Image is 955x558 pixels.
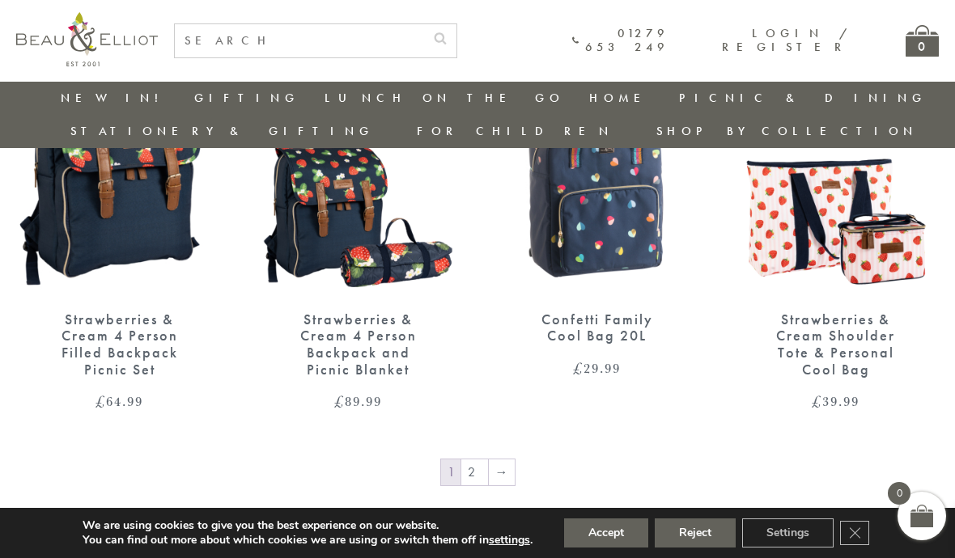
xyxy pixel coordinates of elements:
[761,311,910,378] div: Strawberries & Cream Shoulder Tote & Personal Cool Bag
[494,29,700,295] img: Confetti Family Cool Bag 20L
[16,29,223,295] img: Strawberries & Cream 4 Person Filled Backpack Picnic Set
[494,29,700,376] a: Confetti Family Cool Bag 20L Confetti Family Cool Bag 20L £29.99
[16,458,939,490] nav: Product Pagination
[95,391,106,411] span: £
[489,459,515,485] a: →
[255,29,461,295] img: Strawberries & Cream 4 Person Backpack and Picnic Blanket
[840,521,869,545] button: Close GDPR Cookie Banner
[95,391,143,411] bdi: 64.99
[732,29,939,409] a: Strawberries & Cream Shoulder Tote & Personal Cool Bag Strawberries & Cream Shoulder Tote & Perso...
[572,27,669,55] a: 01279 653 249
[83,518,533,533] p: We are using cookies to give you the best experience on our website.
[175,24,424,57] input: SEARCH
[489,533,530,547] button: settings
[461,459,488,485] a: Page 2
[573,358,621,378] bdi: 29.99
[16,12,158,66] img: logo
[573,358,584,378] span: £
[16,29,223,409] a: Strawberries & Cream 4 Person Filled Backpack Picnic Set Strawberries & Cream 4 Person Filled Bac...
[441,459,461,485] span: Page 1
[655,518,736,547] button: Reject
[732,29,939,295] img: Strawberries & Cream Shoulder Tote & Personal Cool Bag
[679,90,927,106] a: Picnic & Dining
[812,391,859,411] bdi: 39.99
[564,518,648,547] button: Accept
[283,311,433,378] div: Strawberries & Cream 4 Person Backpack and Picnic Blanket
[334,391,345,411] span: £
[334,391,382,411] bdi: 89.99
[722,25,849,55] a: Login / Register
[522,311,672,345] div: Confetti Family Cool Bag 20L
[812,391,822,411] span: £
[70,123,374,139] a: Stationery & Gifting
[906,25,939,57] a: 0
[325,90,564,106] a: Lunch On The Go
[589,90,654,106] a: Home
[656,123,918,139] a: Shop by collection
[255,29,461,409] a: Strawberries & Cream 4 Person Backpack and Picnic Blanket Strawberries & Cream 4 Person Backpack ...
[417,123,613,139] a: For Children
[888,482,910,505] span: 0
[83,533,533,547] p: You can find out more about which cookies we are using or switch them off in .
[194,90,299,106] a: Gifting
[61,90,169,106] a: New in!
[742,518,834,547] button: Settings
[45,311,194,378] div: Strawberries & Cream 4 Person Filled Backpack Picnic Set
